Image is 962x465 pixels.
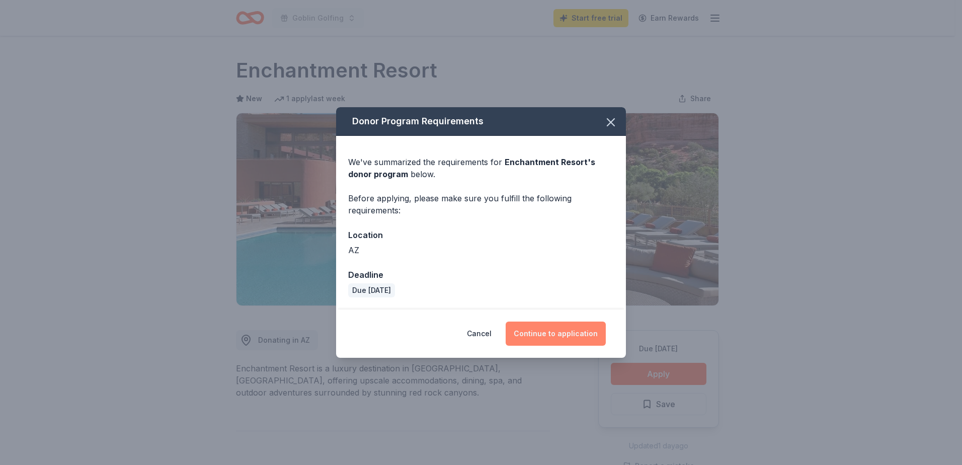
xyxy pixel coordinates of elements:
button: Continue to application [506,322,606,346]
div: We've summarized the requirements for below. [348,156,614,180]
div: Location [348,228,614,242]
div: Donor Program Requirements [336,107,626,136]
div: AZ [348,244,614,256]
div: Deadline [348,268,614,281]
div: Before applying, please make sure you fulfill the following requirements: [348,192,614,216]
div: Due [DATE] [348,283,395,297]
button: Cancel [467,322,492,346]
